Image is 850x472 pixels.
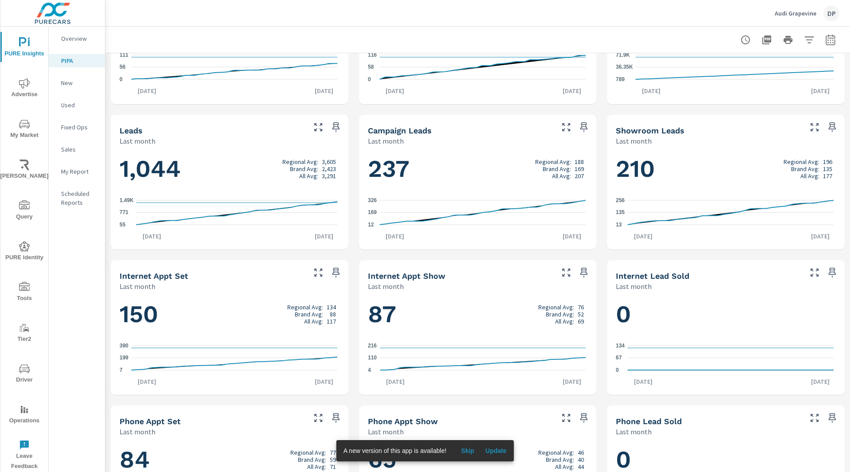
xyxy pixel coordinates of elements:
p: [DATE] [556,86,587,95]
span: Tier2 [3,323,46,344]
button: Make Fullscreen [807,120,822,134]
h1: 210 [616,154,836,184]
text: 7 [120,367,123,373]
p: Regional Avg: [282,158,318,165]
text: 12 [368,222,374,228]
p: Last month [616,281,652,292]
p: Last month [616,136,652,146]
span: Save this to your personalized report [825,265,839,280]
p: Regional Avg: [290,449,326,456]
text: 1.49K [120,197,134,203]
h1: 1,044 [120,154,340,184]
p: Overview [61,34,98,43]
button: Make Fullscreen [311,265,325,280]
p: 46 [578,449,584,456]
span: Save this to your personalized report [329,120,343,134]
p: [DATE] [309,232,340,241]
button: Apply Filters [800,31,818,49]
span: Skip [457,447,478,455]
p: PIPA [61,56,98,65]
span: Save this to your personalized report [329,265,343,280]
p: Brand Avg: [298,456,326,463]
p: Last month [616,426,652,437]
text: 771 [120,210,128,216]
p: [DATE] [636,86,667,95]
div: PIPA [49,54,105,67]
p: [DATE] [309,86,340,95]
p: [DATE] [556,232,587,241]
span: [PERSON_NAME] [3,160,46,181]
p: Fixed Ops [61,123,98,132]
p: My Report [61,167,98,176]
p: 44 [578,463,584,470]
p: Last month [120,426,155,437]
p: [DATE] [628,377,659,386]
div: Used [49,98,105,112]
span: Save this to your personalized report [577,411,591,425]
button: Make Fullscreen [559,411,573,425]
p: 169 [575,165,584,172]
p: 196 [823,158,832,165]
p: Used [61,101,98,109]
p: 88 [330,311,336,318]
p: [DATE] [131,377,162,386]
h5: Showroom Leads [616,126,684,135]
p: Regional Avg: [535,158,571,165]
h5: Internet Appt Show [368,271,445,281]
p: 69 [578,318,584,325]
p: All Avg: [552,172,571,179]
span: Save this to your personalized report [825,120,839,134]
p: Brand Avg: [546,311,574,318]
p: [DATE] [309,377,340,386]
p: 135 [823,165,832,172]
div: My Report [49,165,105,178]
text: 110 [368,355,377,361]
span: Advertise [3,78,46,100]
span: Save this to your personalized report [577,120,591,134]
span: My Market [3,119,46,140]
h5: Campaign Leads [368,126,432,135]
button: Print Report [779,31,797,49]
h1: 150 [120,299,340,329]
p: [DATE] [805,232,836,241]
p: All Avg: [555,318,574,325]
text: 134 [616,343,625,349]
p: [DATE] [805,377,836,386]
p: [DATE] [379,232,410,241]
p: 207 [575,172,584,179]
p: Regional Avg: [784,158,819,165]
span: PURE Insights [3,37,46,59]
p: 40 [578,456,584,463]
p: Last month [368,281,404,292]
p: [DATE] [805,86,836,95]
span: A new version of this app is available! [344,447,447,454]
p: Regional Avg: [538,449,574,456]
span: Driver [3,363,46,385]
p: Regional Avg: [538,304,574,311]
span: Leave Feedback [3,440,46,472]
div: Scheduled Reports [49,187,105,209]
div: Overview [49,32,105,45]
p: 134 [327,304,336,311]
span: Save this to your personalized report [825,411,839,425]
div: DP [823,5,839,21]
h5: Internet Lead Sold [616,271,689,281]
text: 0 [120,76,123,82]
p: Last month [368,426,404,437]
div: Sales [49,143,105,156]
button: Make Fullscreen [807,411,822,425]
text: 56 [120,64,126,70]
p: Last month [120,281,155,292]
text: 326 [368,197,377,203]
text: 116 [368,52,377,58]
p: 71 [330,463,336,470]
p: All Avg: [555,463,574,470]
p: [DATE] [628,232,659,241]
button: Make Fullscreen [311,411,325,425]
p: [DATE] [556,377,587,386]
button: Skip [453,444,482,458]
span: Tools [3,282,46,304]
button: Update [482,444,510,458]
text: 135 [616,209,625,215]
button: Select Date Range [822,31,839,49]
